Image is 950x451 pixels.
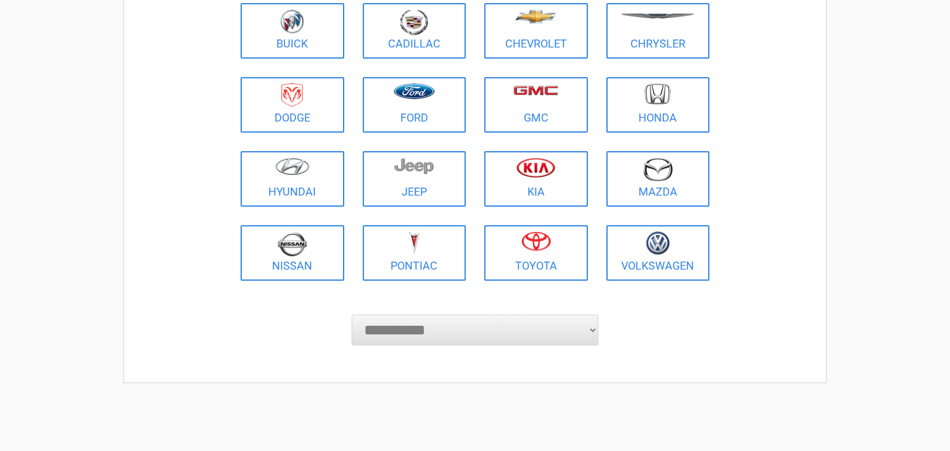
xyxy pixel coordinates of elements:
img: dodge [281,83,303,107]
img: nissan [278,231,307,257]
a: Cadillac [363,3,466,59]
a: Honda [606,77,710,133]
a: Hyundai [241,151,344,207]
a: Mazda [606,151,710,207]
a: GMC [484,77,588,133]
img: toyota [521,231,551,251]
img: kia [516,157,555,178]
a: Dodge [241,77,344,133]
img: ford [394,83,435,99]
img: chrysler [620,14,695,19]
a: Pontiac [363,225,466,281]
img: mazda [642,157,673,181]
a: Nissan [241,225,344,281]
img: gmc [513,85,558,96]
a: Toyota [484,225,588,281]
img: chevrolet [515,10,556,23]
a: Chevrolet [484,3,588,59]
a: Jeep [363,151,466,207]
img: buick [280,9,304,34]
a: Kia [484,151,588,207]
a: Ford [363,77,466,133]
img: pontiac [408,231,420,255]
img: hyundai [275,157,310,175]
a: Volkswagen [606,225,710,281]
a: Buick [241,3,344,59]
a: Chrysler [606,3,710,59]
img: jeep [394,157,434,175]
img: cadillac [400,9,428,35]
img: honda [645,83,671,105]
img: volkswagen [646,231,670,255]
